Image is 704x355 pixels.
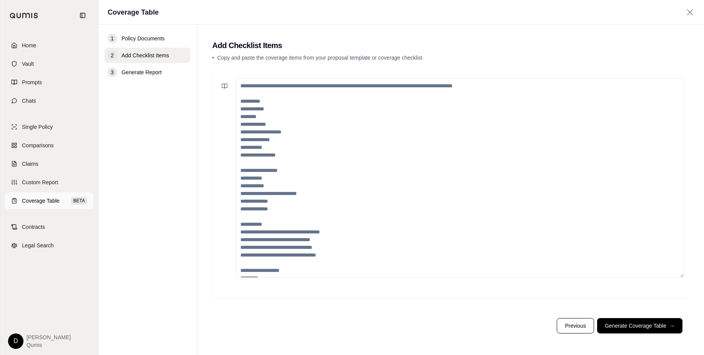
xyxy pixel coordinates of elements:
[22,160,38,168] span: Claims
[71,197,87,205] span: BETA
[5,192,93,209] a: Coverage TableBETA
[217,55,423,61] span: Copy and paste the coverage items from your proposal template or coverage checklist
[27,333,71,341] span: [PERSON_NAME]
[8,333,23,349] div: D
[121,68,161,76] span: Generate Report
[5,155,93,172] a: Claims
[5,37,93,54] a: Home
[27,341,71,349] span: Qumis
[5,218,93,235] a: Contracts
[77,9,89,22] button: Collapse sidebar
[5,118,93,135] a: Single Policy
[22,142,53,149] span: Comparisons
[669,322,675,330] span: →
[5,174,93,191] a: Custom Report
[22,97,36,105] span: Chats
[5,55,93,72] a: Vault
[108,51,117,60] div: 2
[108,7,159,18] h1: Coverage Table
[22,178,58,186] span: Custom Report
[22,223,45,231] span: Contracts
[22,42,36,49] span: Home
[5,74,93,91] a: Prompts
[10,13,38,18] img: Qumis Logo
[5,237,93,254] a: Legal Search
[108,34,117,43] div: 1
[5,137,93,154] a: Comparisons
[22,60,34,68] span: Vault
[108,68,117,77] div: 3
[22,197,60,205] span: Coverage Table
[121,35,165,42] span: Policy Documents
[5,92,93,109] a: Chats
[597,318,682,333] button: Generate Coverage Table→
[121,52,169,59] span: Add Checklist Items
[22,78,42,86] span: Prompts
[22,242,54,249] span: Legal Search
[212,40,689,51] h2: Add Checklist Items
[22,123,53,131] span: Single Policy
[212,55,214,61] span: •
[557,318,594,333] button: Previous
